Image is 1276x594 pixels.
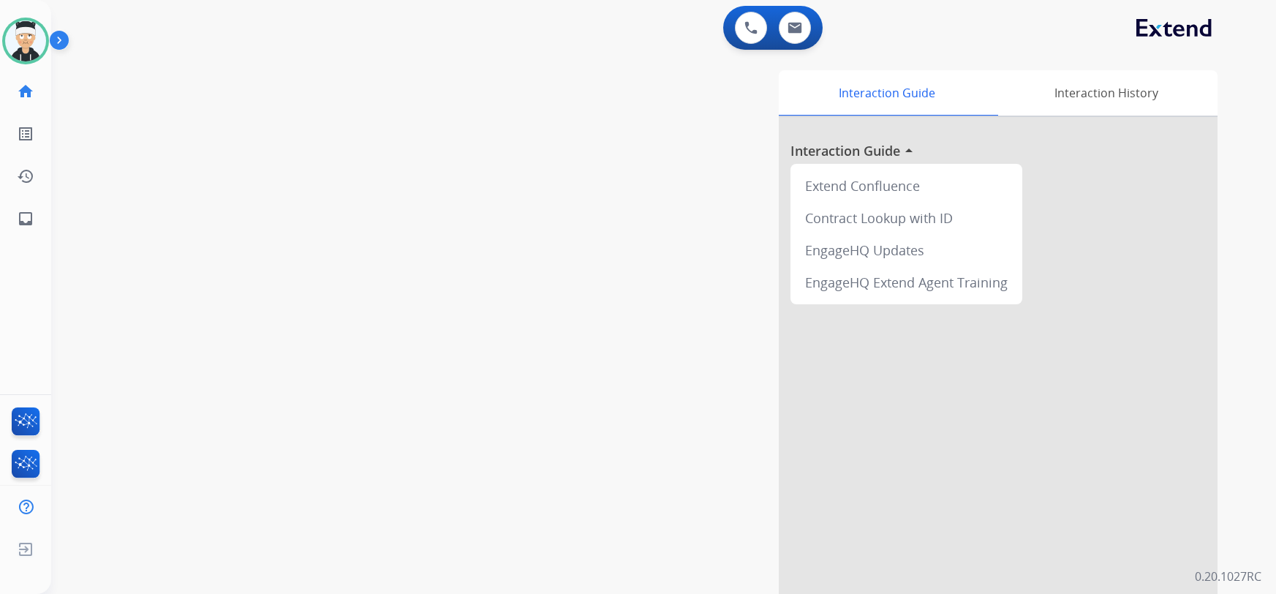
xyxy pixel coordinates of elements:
div: EngageHQ Updates [796,234,1016,266]
div: EngageHQ Extend Agent Training [796,266,1016,298]
mat-icon: inbox [17,210,34,228]
p: 0.20.1027RC [1195,568,1261,585]
div: Extend Confluence [796,170,1016,202]
mat-icon: list_alt [17,125,34,143]
div: Contract Lookup with ID [796,202,1016,234]
mat-icon: home [17,83,34,100]
mat-icon: history [17,168,34,185]
div: Interaction Guide [779,70,994,116]
div: Interaction History [994,70,1218,116]
img: avatar [5,20,46,61]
